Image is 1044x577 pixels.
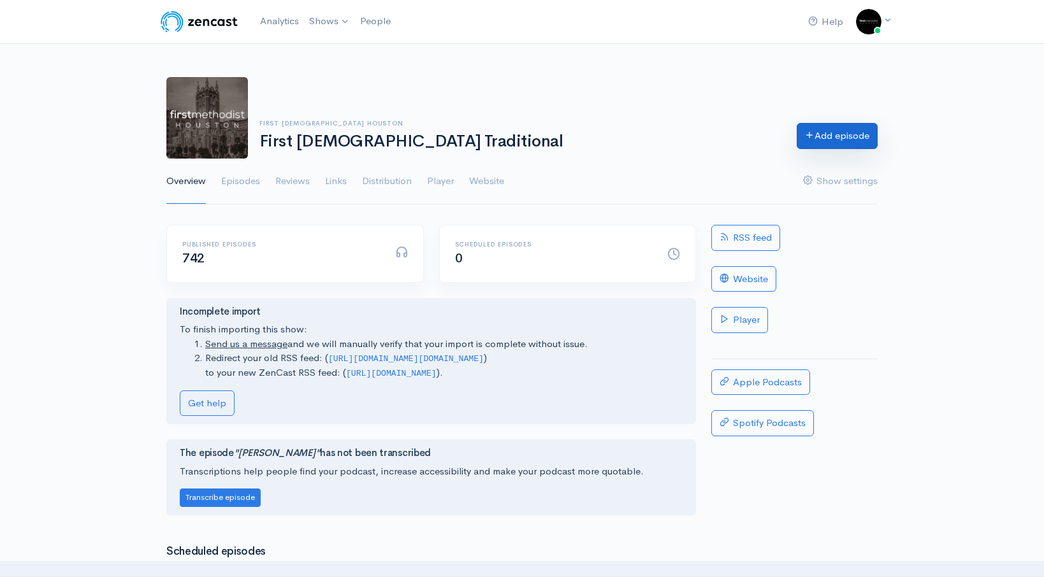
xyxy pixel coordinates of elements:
a: Episodes [221,159,260,204]
a: Transcribe episode [180,490,261,502]
a: Send us a message [205,338,287,350]
a: Apple Podcasts [711,369,810,395]
li: Redirect your old RSS feed: ( ) to your new ZenCast RSS feed: ( ). [205,351,683,380]
h3: Scheduled episodes [166,546,696,558]
h1: First [DEMOGRAPHIC_DATA] Traditional [259,132,781,151]
li: and we will manually verify that your import is complete without issue. [205,337,683,352]
span: 742 [182,250,205,266]
img: ZenCast Logo [159,9,240,34]
a: Website [469,159,504,204]
code: [URL][DOMAIN_NAME] [346,369,437,378]
a: Links [325,159,347,204]
h6: First [DEMOGRAPHIC_DATA] Houston [259,120,781,127]
a: Show settings [803,159,878,204]
a: RSS feed [711,225,780,251]
a: Analytics [255,8,304,35]
code: [URL][DOMAIN_NAME][DOMAIN_NAME] [328,354,484,364]
a: People [355,8,396,35]
a: Player [711,307,768,333]
a: Help [803,8,848,36]
img: ... [856,9,881,34]
a: Add episode [797,123,878,149]
a: Overview [166,159,206,204]
p: Transcriptions help people find your podcast, increase accessibility and make your podcast more q... [180,464,683,479]
span: 0 [455,250,463,266]
a: Shows [304,8,355,36]
i: "[PERSON_NAME]" [234,446,321,459]
h6: Scheduled episodes [455,241,653,248]
h6: Published episodes [182,241,380,248]
a: Reviews [275,159,310,204]
a: Get help [180,390,235,417]
h4: The episode has not been transcribed [180,448,683,459]
a: Website [711,266,776,292]
button: Transcribe episode [180,488,261,507]
h4: Incomplete import [180,306,683,317]
a: Distribution [362,159,412,204]
div: To finish importing this show: [180,306,683,416]
a: Spotify Podcasts [711,410,814,436]
a: Player [427,159,454,204]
